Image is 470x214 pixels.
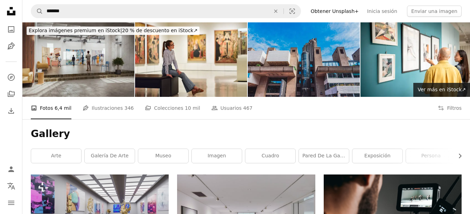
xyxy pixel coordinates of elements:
a: imagen [192,149,242,163]
img: Joven caucásica pensativa con gafas y mirando la exposición. Concepto del Día de los Museos. [135,22,247,97]
button: Menú [4,196,18,210]
a: Fotos [4,22,18,36]
a: Colecciones [4,87,18,101]
button: Borrar [268,5,283,18]
span: 346 [124,104,134,112]
a: Ilustraciones [4,39,18,53]
img: Complejo Barbican - Londres, Inglaterra [248,22,360,97]
a: Iniciar sesión / Registrarse [4,162,18,176]
a: arte [31,149,81,163]
form: Encuentra imágenes en todo el sitio [31,4,301,18]
a: Explora imágenes premium en iStock|20 % de descuento en iStock↗ [22,22,204,39]
a: Explorar [4,70,18,84]
a: Ilustraciones 346 [83,97,134,119]
a: Pared de la galería [299,149,349,163]
a: cuadro [245,149,295,163]
h1: Gallery [31,128,462,140]
div: 20 % de descuento en iStock ↗ [27,27,199,35]
button: Filtros [438,97,462,119]
a: exposición [352,149,402,163]
img: People in modern art gallery [22,22,134,97]
span: Explora imágenes premium en iStock | [29,28,122,33]
a: Colecciones 10 mil [145,97,200,119]
button: desplazar lista a la derecha [454,149,462,163]
button: Enviar una imagen [407,6,462,17]
span: 467 [243,104,253,112]
a: galería de arte [85,149,135,163]
button: Buscar en Unsplash [31,5,43,18]
a: persona [406,149,456,163]
span: Ver más en iStock ↗ [418,87,466,92]
a: Ver más en iStock↗ [413,83,470,97]
span: 10 mil [185,104,200,112]
button: Idioma [4,179,18,193]
a: Obtener Unsplash+ [307,6,363,17]
a: Usuarios 467 [211,97,253,119]
button: Búsqueda visual [284,5,301,18]
a: museo [138,149,188,163]
a: Inicia sesión [363,6,401,17]
a: Historial de descargas [4,104,18,118]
